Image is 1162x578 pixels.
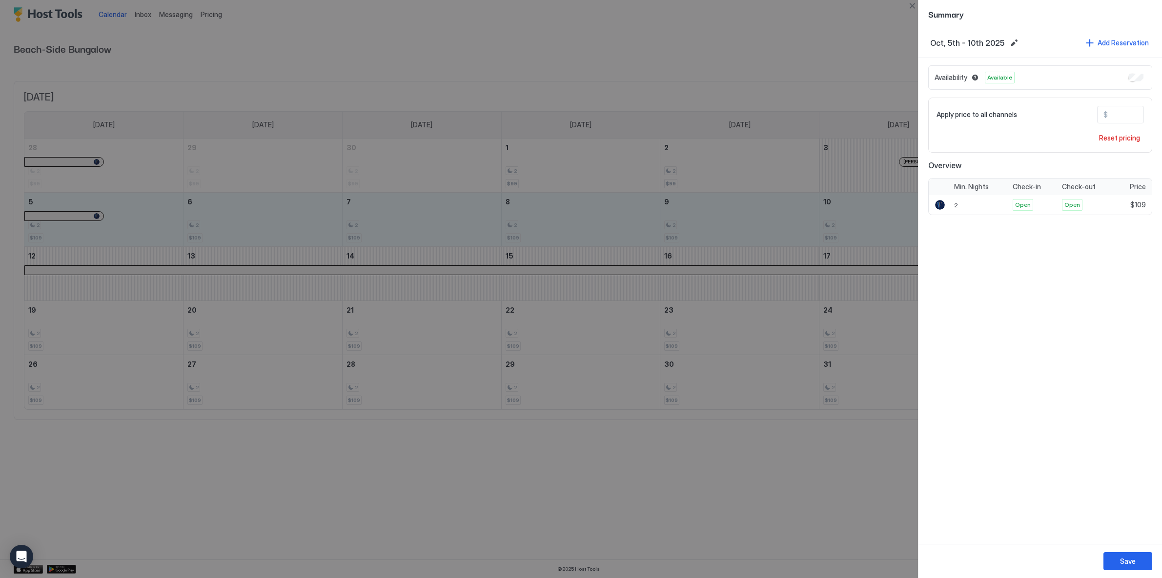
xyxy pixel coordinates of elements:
[987,73,1012,82] span: Available
[937,110,1017,119] span: Apply price to all channels
[1103,552,1152,570] button: Save
[1084,36,1150,49] button: Add Reservation
[1008,37,1020,49] button: Edit date range
[1120,556,1136,566] div: Save
[1064,200,1080,209] span: Open
[1015,200,1031,209] span: Open
[954,182,989,191] span: Min. Nights
[1130,182,1146,191] span: Price
[930,38,1004,48] span: Oct, 5th - 10th 2025
[1013,182,1041,191] span: Check-in
[928,160,1152,170] span: Overview
[935,73,967,82] span: Availability
[1098,38,1149,48] div: Add Reservation
[1095,131,1144,144] button: Reset pricing
[954,201,958,209] span: 2
[928,8,1152,20] span: Summary
[1062,182,1096,191] span: Check-out
[1103,110,1108,119] span: $
[10,545,33,568] div: Open Intercom Messenger
[1099,133,1140,143] div: Reset pricing
[969,72,981,83] button: Blocked dates override all pricing rules and remain unavailable until manually unblocked
[1130,200,1146,209] span: $109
